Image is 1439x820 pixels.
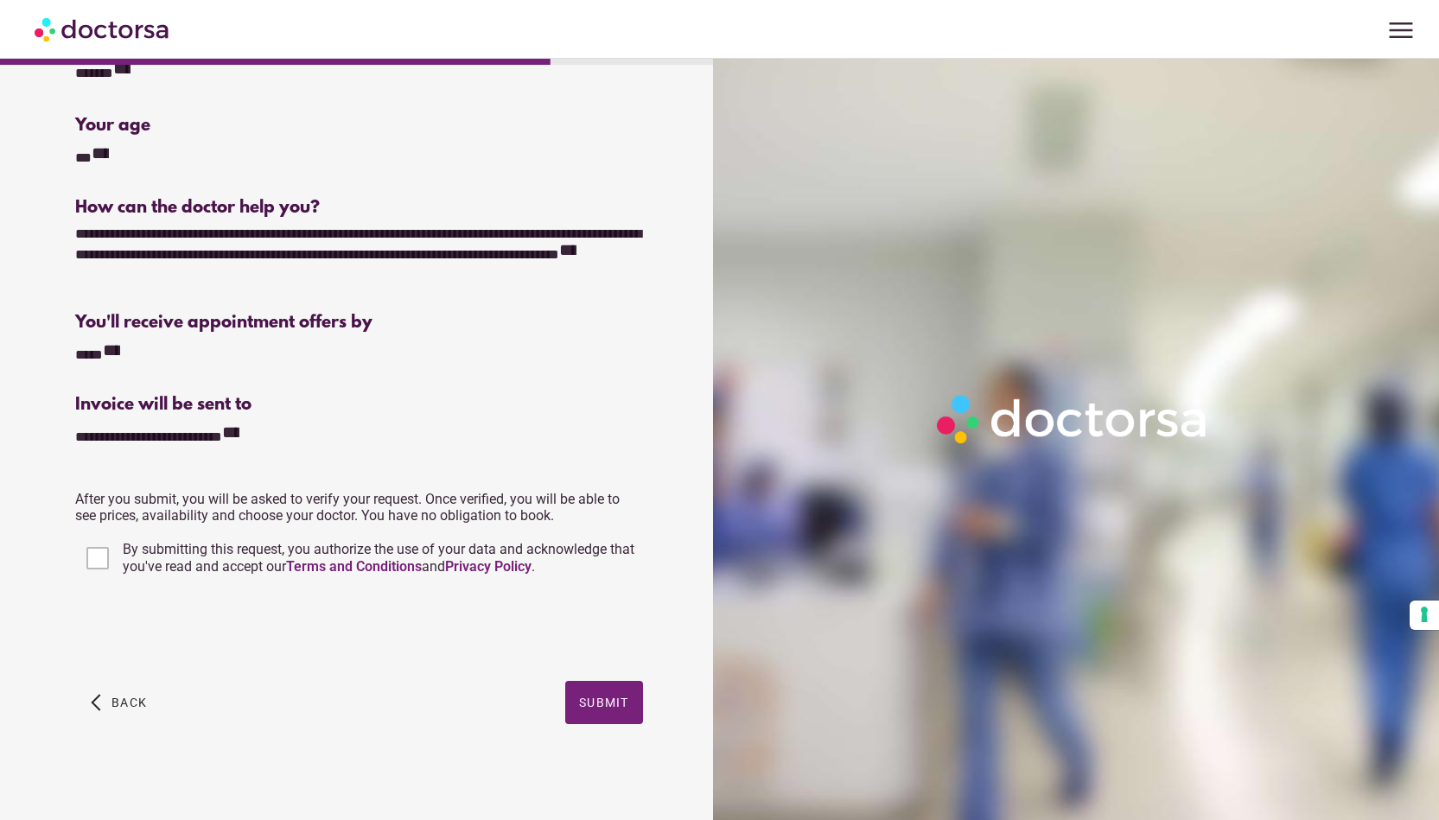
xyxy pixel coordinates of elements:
span: Back [111,696,147,709]
a: Privacy Policy [445,558,532,575]
a: Terms and Conditions [286,558,422,575]
button: arrow_back_ios Back [84,681,154,724]
div: Your age [75,116,356,136]
div: You'll receive appointment offers by [75,313,642,333]
img: Doctorsa.com [35,10,171,48]
iframe: reCAPTCHA [75,596,338,664]
div: How can the doctor help you? [75,198,642,218]
span: menu [1385,14,1417,47]
span: By submitting this request, you authorize the use of your data and acknowledge that you've read a... [123,541,634,575]
p: After you submit, you will be asked to verify your request. Once verified, you will be able to se... [75,491,642,524]
img: Logo-Doctorsa-trans-White-partial-flat.png [929,387,1217,451]
span: Submit [579,696,629,709]
button: Submit [565,681,643,724]
button: Your consent preferences for tracking technologies [1410,601,1439,630]
div: Invoice will be sent to [75,395,642,415]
